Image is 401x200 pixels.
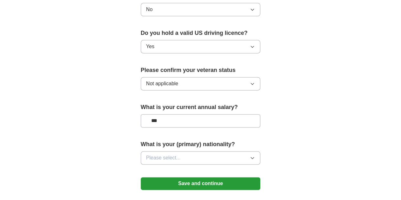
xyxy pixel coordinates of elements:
[141,40,261,53] button: Yes
[141,77,261,90] button: Not applicable
[141,151,261,165] button: Please select...
[141,3,261,16] button: No
[141,140,261,149] label: What is your (primary) nationality?
[141,177,261,190] button: Save and continue
[146,80,178,87] span: Not applicable
[141,66,261,74] label: Please confirm your veteran status
[146,154,181,162] span: Please select...
[146,6,152,13] span: No
[141,29,261,37] label: Do you hold a valid US driving licence?
[141,103,261,112] label: What is your current annual salary?
[146,43,154,50] span: Yes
